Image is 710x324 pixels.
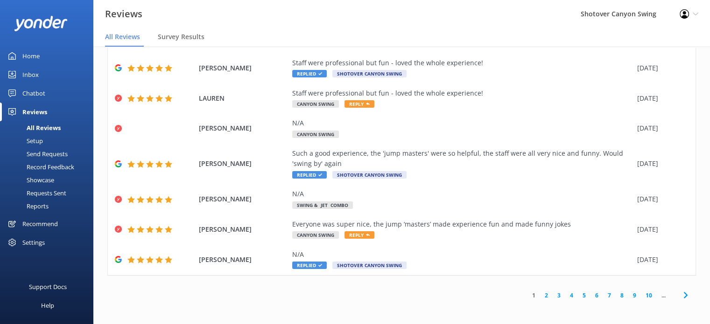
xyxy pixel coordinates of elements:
span: [PERSON_NAME] [199,159,288,169]
span: [PERSON_NAME] [199,63,288,73]
span: [PERSON_NAME] [199,224,288,234]
div: Reviews [22,103,47,121]
a: 1 [527,291,540,300]
span: Canyon Swing [292,100,339,108]
div: Inbox [22,65,39,84]
a: Setup [6,134,93,147]
div: Setup [6,134,43,147]
div: N/A [292,189,633,199]
span: Replied [292,171,327,179]
span: Shotover Canyon Swing [332,171,407,179]
div: Chatbot [22,84,45,103]
div: [DATE] [637,255,684,265]
div: N/A [292,118,633,128]
div: Record Feedback [6,160,74,173]
div: Such a good experience, the 'jump masters' were so helpful, the staff were all very nice and funn... [292,148,633,169]
span: All Reviews [105,32,140,41]
div: Support Docs [29,277,67,296]
div: Recommend [22,214,58,233]
div: [DATE] [637,159,684,169]
span: Shotover Canyon Swing [332,262,407,269]
div: Staff were professional but fun - loved the whole experience! [292,58,633,68]
div: N/A [292,249,633,260]
a: Showcase [6,173,93,186]
a: Record Feedback [6,160,93,173]
span: Reply [344,231,374,239]
div: Reports [6,200,49,213]
a: 6 [590,291,603,300]
a: 2 [540,291,553,300]
span: [PERSON_NAME] [199,123,288,133]
div: [DATE] [637,123,684,133]
div: Everyone was super nice, the jump ‘masters’ made experience fun and made funny jokes [292,219,633,229]
div: Showcase [6,173,54,186]
div: [DATE] [637,224,684,234]
div: Requests Sent [6,186,66,200]
a: 9 [628,291,641,300]
div: Send Requests [6,147,68,160]
a: Send Requests [6,147,93,160]
a: 3 [553,291,565,300]
a: 8 [616,291,628,300]
a: Reports [6,200,93,213]
span: Survey Results [158,32,204,41]
span: Canyon Swing [292,131,339,138]
div: Help [41,296,54,315]
a: 5 [578,291,590,300]
div: Staff were professional but fun - loved the whole experience! [292,88,633,98]
a: 7 [603,291,616,300]
span: Reply [344,100,374,108]
span: Shotover Canyon Swing [332,70,407,77]
a: 10 [641,291,657,300]
div: Settings [22,233,45,252]
span: Replied [292,70,327,77]
div: [DATE] [637,93,684,103]
span: ... [657,291,670,300]
a: 4 [565,291,578,300]
span: LAUREN [199,93,288,103]
div: Home [22,47,40,65]
span: Swing & Jet Combo [292,201,353,209]
h3: Reviews [105,7,142,21]
a: Requests Sent [6,186,93,200]
div: [DATE] [637,194,684,204]
span: Replied [292,262,327,269]
span: [PERSON_NAME] [199,194,288,204]
img: yonder-white-logo.png [14,16,68,31]
a: All Reviews [6,121,93,134]
div: [DATE] [637,63,684,73]
div: All Reviews [6,121,61,134]
span: Canyon Swing [292,231,339,239]
span: [PERSON_NAME] [199,255,288,265]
